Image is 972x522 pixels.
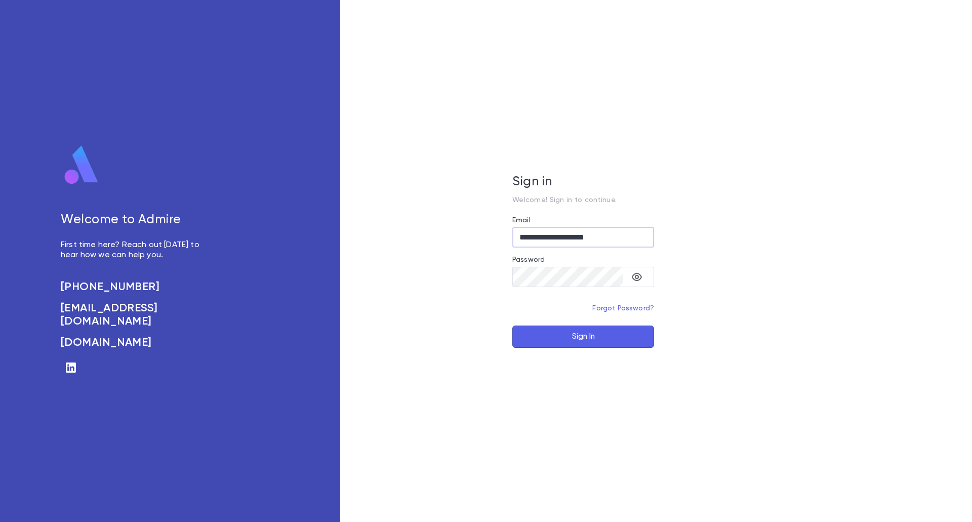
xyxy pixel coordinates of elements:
button: Sign In [512,326,654,348]
p: First time here? Reach out [DATE] to hear how we can help you. [61,240,211,260]
h5: Sign in [512,175,654,190]
a: Forgot Password? [592,305,654,312]
button: toggle password visibility [627,267,647,287]
a: [EMAIL_ADDRESS][DOMAIN_NAME] [61,302,211,328]
a: [PHONE_NUMBER] [61,280,211,294]
label: Email [512,216,531,224]
img: logo [61,145,102,185]
h5: Welcome to Admire [61,213,211,228]
label: Password [512,256,545,264]
p: Welcome! Sign in to continue. [512,196,654,204]
a: [DOMAIN_NAME] [61,336,211,349]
